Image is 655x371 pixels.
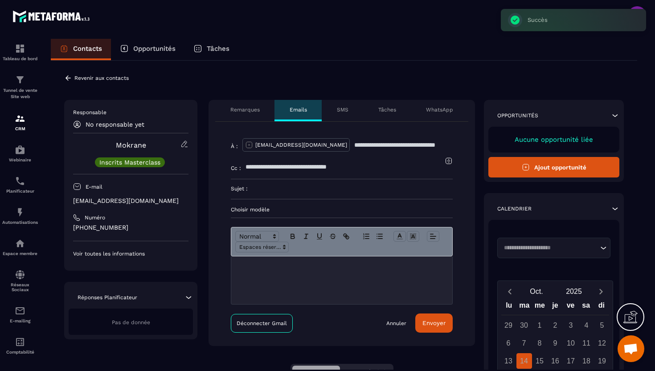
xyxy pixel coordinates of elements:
img: formation [15,74,25,85]
div: 10 [563,335,579,351]
p: Comptabilité [2,350,38,355]
p: E-mail [86,183,102,190]
div: me [532,299,548,315]
p: Aucune opportunité liée [497,136,610,144]
div: 4 [579,317,594,333]
p: Remarques [230,106,260,113]
p: Emails [290,106,307,113]
div: 2 [548,317,563,333]
p: [PHONE_NUMBER] [73,223,188,232]
div: 9 [548,335,563,351]
a: automationsautomationsWebinaire [2,138,38,169]
button: Open years overlay [555,284,593,299]
div: 6 [501,335,516,351]
div: ve [563,299,578,315]
a: Annuler [386,320,406,327]
img: email [15,305,25,316]
div: 18 [579,353,594,369]
img: scheduler [15,176,25,186]
p: Voir toutes les informations [73,250,188,257]
button: Next month [593,285,609,297]
img: automations [15,144,25,155]
input: Search for option [501,243,598,252]
p: CRM [2,126,38,131]
a: Tâches [184,39,238,60]
div: je [548,299,563,315]
p: [EMAIL_ADDRESS][DOMAIN_NAME] [73,197,188,205]
a: Opportunités [111,39,184,60]
div: 29 [501,317,516,333]
img: automations [15,238,25,249]
div: Search for option [497,238,610,258]
img: formation [15,113,25,124]
p: Contacts [73,45,102,53]
a: Contacts [51,39,111,60]
p: Tunnel de vente Site web [2,87,38,100]
a: formationformationTableau de bord [2,37,38,68]
p: Calendrier [497,205,532,212]
p: Espace membre [2,251,38,256]
p: WhatsApp [426,106,453,113]
p: Planificateur [2,189,38,194]
p: E-mailing [2,318,38,323]
img: logo [12,8,93,25]
div: 12 [594,335,610,351]
p: Webinaire [2,157,38,162]
a: social-networksocial-networkRéseaux Sociaux [2,263,38,299]
div: di [594,299,609,315]
p: Revenir aux contacts [74,75,129,81]
p: Opportunités [497,112,538,119]
p: Numéro [85,214,105,221]
a: Mokrane [116,141,146,149]
div: 8 [532,335,548,351]
button: Open months overlay [518,284,555,299]
p: [EMAIL_ADDRESS][DOMAIN_NAME] [255,141,347,148]
a: schedulerschedulerPlanificateur [2,169,38,200]
button: Ajout opportunité [488,157,619,177]
p: Inscrits Masterclass [99,159,160,165]
button: Previous month [501,285,518,297]
p: À : [231,143,238,150]
p: No responsable yet [86,121,144,128]
div: 19 [594,353,610,369]
p: Cc : [231,165,241,172]
div: 3 [563,317,579,333]
p: Sujet : [231,185,248,192]
a: formationformationTunnel de vente Site web [2,68,38,107]
p: Réseaux Sociaux [2,282,38,292]
p: Tâches [378,106,396,113]
div: Ouvrir le chat [618,335,644,362]
button: Envoyer [415,313,453,333]
div: 30 [516,317,532,333]
a: formationformationCRM [2,107,38,138]
div: 15 [532,353,548,369]
img: accountant [15,337,25,347]
div: 1 [532,317,548,333]
div: 7 [516,335,532,351]
img: formation [15,43,25,54]
div: 17 [563,353,579,369]
p: Automatisations [2,220,38,225]
div: ma [517,299,532,315]
img: social-network [15,269,25,280]
div: 16 [548,353,563,369]
p: Choisir modèle [231,206,453,213]
p: Opportunités [133,45,176,53]
span: Pas de donnée [112,319,150,326]
div: sa [578,299,594,315]
div: 11 [579,335,594,351]
img: automations [15,207,25,218]
a: automationsautomationsEspace membre [2,231,38,263]
a: Déconnecter Gmail [231,314,293,333]
div: lu [501,299,517,315]
a: emailemailE-mailing [2,299,38,330]
div: 14 [516,353,532,369]
p: SMS [337,106,348,113]
a: accountantaccountantComptabilité [2,330,38,361]
a: automationsautomationsAutomatisations [2,200,38,231]
p: Tableau de bord [2,56,38,61]
div: 5 [594,317,610,333]
div: 13 [501,353,516,369]
p: Tâches [207,45,229,53]
p: Responsable [73,109,188,116]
